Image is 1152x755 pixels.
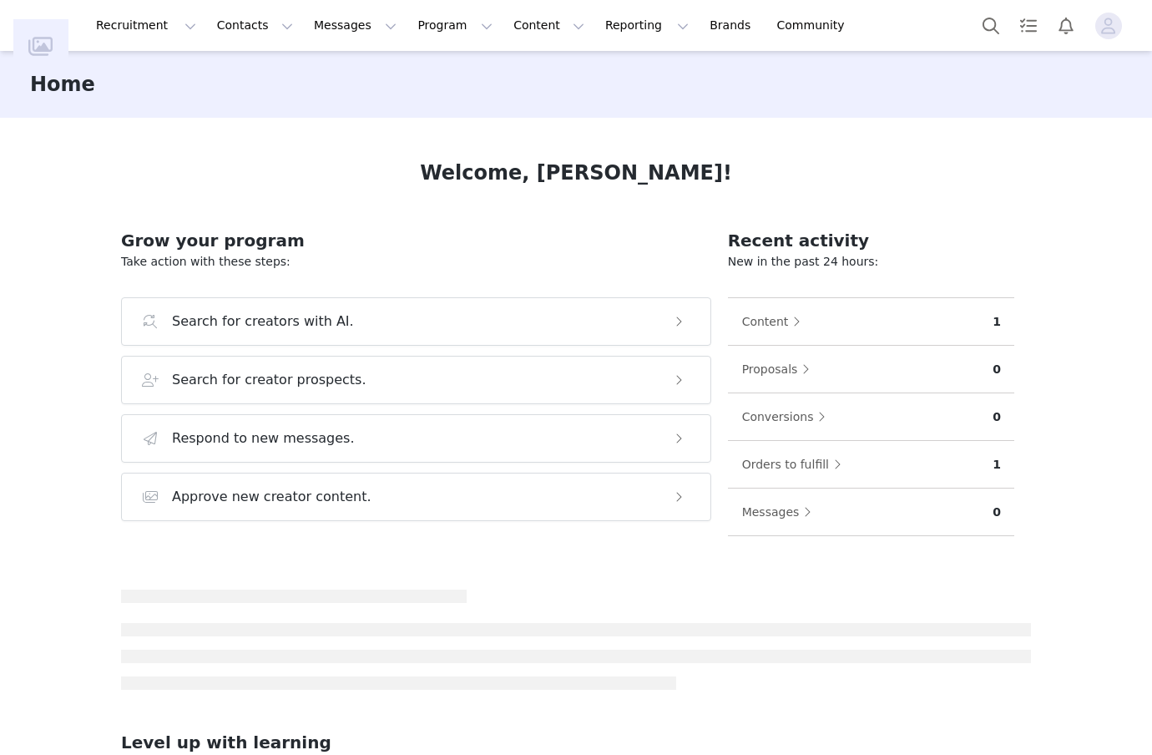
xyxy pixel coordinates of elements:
p: 1 [993,313,1001,331]
button: Approve new creator content. [121,473,711,521]
button: Respond to new messages. [121,414,711,463]
h3: Search for creators with AI. [172,312,354,332]
h2: Grow your program [121,228,711,253]
h2: Recent activity [728,228,1014,253]
button: Proposals [741,356,819,383]
div: avatar [1100,13,1116,39]
button: Search [973,7,1009,44]
button: Orders to fulfill [741,451,850,478]
button: Program [407,7,503,44]
a: Tasks [1010,7,1047,44]
a: Brands [700,7,765,44]
a: Community [767,7,862,44]
h1: Welcome, [PERSON_NAME]! [420,158,732,188]
button: Content [503,7,594,44]
h3: Home [30,69,95,99]
button: Recruitment [86,7,206,44]
h3: Approve new creator content. [172,487,371,507]
h2: Level up with learning [121,730,1031,755]
button: Messages [741,499,821,525]
p: Take action with these steps: [121,253,711,271]
button: Reporting [595,7,699,44]
button: Messages [304,7,407,44]
button: Search for creator prospects. [121,356,711,404]
p: New in the past 24 hours: [728,253,1014,271]
button: Conversions [741,403,835,430]
button: Search for creators with AI. [121,297,711,346]
button: Content [741,308,810,335]
button: Notifications [1048,7,1084,44]
h3: Search for creator prospects. [172,370,366,390]
p: 0 [993,361,1001,378]
p: 0 [993,504,1001,521]
button: Profile [1085,13,1139,39]
h3: Respond to new messages. [172,428,355,448]
p: 0 [993,408,1001,426]
button: Contacts [207,7,303,44]
p: 1 [993,456,1001,474]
